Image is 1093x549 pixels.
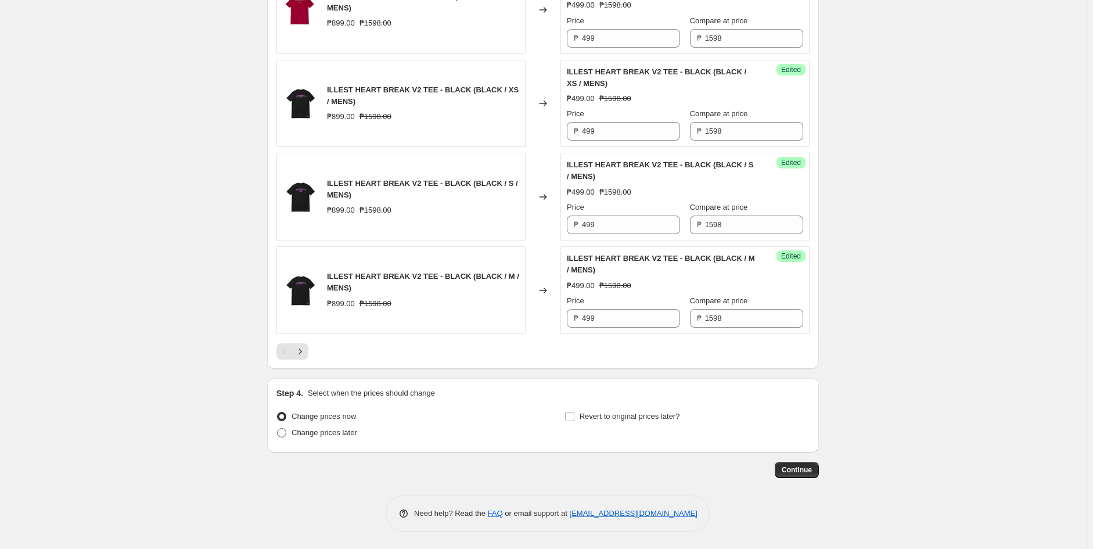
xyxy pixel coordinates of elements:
[567,93,595,105] div: ₱499.00
[292,343,308,360] button: Next
[488,509,503,518] a: FAQ
[570,509,697,518] a: [EMAIL_ADDRESS][DOMAIN_NAME]
[567,280,595,292] div: ₱499.00
[567,254,755,274] span: ILLEST HEART BREAK V2 TEE - BLACK (BLACK / M / MENS)
[782,465,812,475] span: Continue
[327,85,519,106] span: ILLEST HEART BREAK V2 TEE - BLACK (BLACK / XS / MENS)
[283,273,318,308] img: ILLESTHEARTBREAKV2TEE-BLACK-337785_80x.jpg
[327,204,355,216] div: ₱899.00
[567,67,746,88] span: ILLEST HEART BREAK V2 TEE - BLACK (BLACK / XS / MENS)
[283,180,318,214] img: ILLESTHEARTBREAKV2TEE-BLACK-337785_80x.jpg
[567,16,584,25] span: Price
[276,387,303,399] h2: Step 4.
[327,272,519,292] span: ILLEST HEART BREAK V2 TEE - BLACK (BLACK / M / MENS)
[781,252,801,261] span: Edited
[359,111,391,123] strike: ₱1598.00
[359,298,391,310] strike: ₱1598.00
[327,298,355,310] div: ₱899.00
[283,86,318,121] img: ILLESTHEARTBREAKV2TEE-BLACK-337785_80x.jpg
[599,186,631,198] strike: ₱1598.00
[567,203,584,211] span: Price
[308,387,435,399] p: Select when the prices should change
[574,220,578,229] span: ₱
[574,34,578,42] span: ₱
[697,220,702,229] span: ₱
[292,428,357,437] span: Change prices later
[775,462,819,478] button: Continue
[690,16,748,25] span: Compare at price
[327,179,518,199] span: ILLEST HEART BREAK V2 TEE - BLACK (BLACK / S / MENS)
[359,17,391,29] strike: ₱1598.00
[359,204,391,216] strike: ₱1598.00
[697,34,702,42] span: ₱
[690,109,748,118] span: Compare at price
[567,109,584,118] span: Price
[567,160,753,181] span: ILLEST HEART BREAK V2 TEE - BLACK (BLACK / S / MENS)
[567,186,595,198] div: ₱499.00
[567,296,584,305] span: Price
[574,314,578,322] span: ₱
[327,111,355,123] div: ₱899.00
[574,127,578,135] span: ₱
[292,412,356,421] span: Change prices now
[781,65,801,74] span: Edited
[690,203,748,211] span: Compare at price
[697,314,702,322] span: ₱
[599,93,631,105] strike: ₱1598.00
[781,158,801,167] span: Edited
[690,296,748,305] span: Compare at price
[599,280,631,292] strike: ₱1598.00
[503,509,570,518] span: or email support at
[276,343,308,360] nav: Pagination
[697,127,702,135] span: ₱
[580,412,680,421] span: Revert to original prices later?
[327,17,355,29] div: ₱899.00
[414,509,488,518] span: Need help? Read the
